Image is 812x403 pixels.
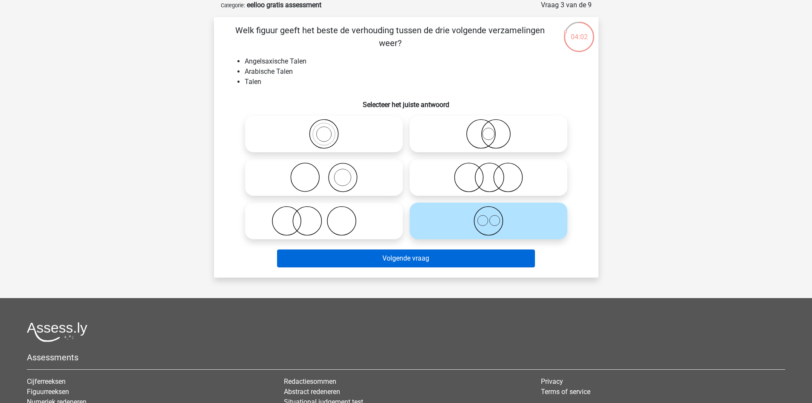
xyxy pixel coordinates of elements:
[284,377,336,386] a: Redactiesommen
[221,2,245,9] small: Categorie:
[27,388,69,396] a: Figuurreeksen
[541,388,590,396] a: Terms of service
[228,24,553,49] p: Welk figuur geeft het beste de verhouding tussen de drie volgende verzamelingen weer?
[541,377,563,386] a: Privacy
[277,249,535,267] button: Volgende vraag
[228,94,585,109] h6: Selecteer het juiste antwoord
[27,377,66,386] a: Cijferreeksen
[27,352,785,362] h5: Assessments
[245,77,585,87] li: Talen
[27,322,87,342] img: Assessly logo
[245,56,585,67] li: Angelsaxische Talen
[284,388,340,396] a: Abstract redeneren
[563,21,595,42] div: 04:02
[245,67,585,77] li: Arabische Talen
[247,1,321,9] strong: eelloo gratis assessment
